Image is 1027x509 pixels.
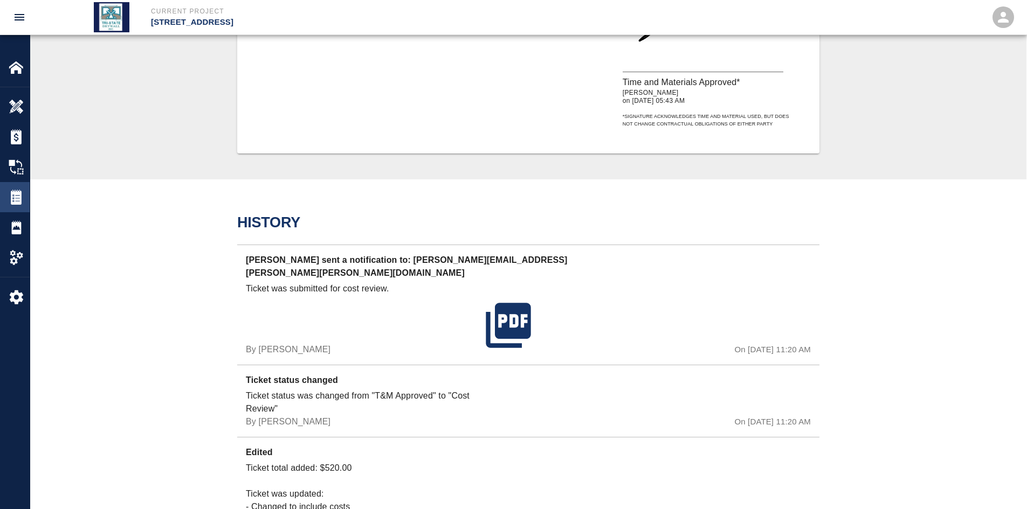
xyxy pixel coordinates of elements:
[246,254,623,282] p: [PERSON_NAME] sent a notification to: [PERSON_NAME][EMAIL_ADDRESS][PERSON_NAME][PERSON_NAME][DOMA...
[94,2,129,32] img: Tri State Drywall
[623,113,794,128] p: * Signature acknowledges time and material used, but does not change contractual obligations of e...
[246,415,330,428] p: By [PERSON_NAME]
[151,16,572,29] p: [STREET_ADDRESS]
[246,389,481,415] p: Ticket status was changed from "T&M Approved" to "Cost Review"
[246,374,623,389] p: Ticket status changed
[6,4,32,30] button: open drawer
[246,343,330,356] p: By [PERSON_NAME]
[735,416,811,428] p: On [DATE] 11:20 AM
[973,457,1027,509] iframe: Chat Widget
[735,344,811,356] p: On [DATE] 11:20 AM
[246,282,481,295] p: Ticket was submitted for cost review.
[237,214,819,231] h2: History
[623,89,794,104] p: [PERSON_NAME] on [DATE] 05:43 AM
[246,446,623,462] p: Edited
[151,6,572,16] p: Current Project
[623,76,794,89] p: Time and Materials Approved*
